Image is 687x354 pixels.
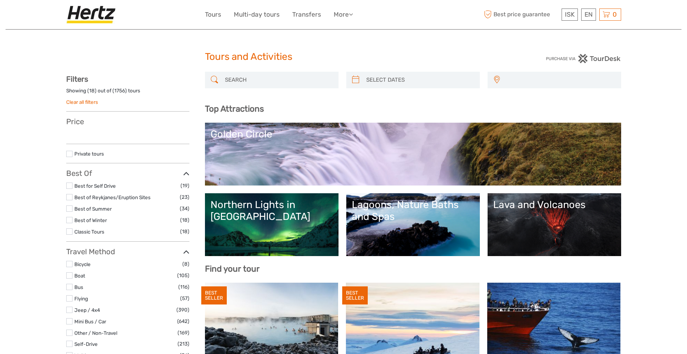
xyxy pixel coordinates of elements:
[176,306,189,314] span: (390)
[352,199,474,251] a: Lagoons, Nature Baths and Spas
[581,8,596,21] div: EN
[74,284,83,290] a: Bus
[74,307,100,313] a: Jeep / 4x4
[493,199,616,251] a: Lava and Volcanoes
[334,9,353,20] a: More
[66,117,189,126] h3: Price
[205,51,482,63] h1: Tours and Activities
[342,286,368,305] div: BEST SELLER
[114,87,125,94] label: 1756
[74,206,112,212] a: Best of Summer
[211,199,333,251] a: Northern Lights in [GEOGRAPHIC_DATA]
[222,74,335,86] input: SEARCH
[612,11,618,18] span: 0
[66,169,189,178] h3: Best Of
[66,75,88,84] strong: Filters
[180,193,189,201] span: (23)
[66,99,98,105] a: Clear all filters
[352,199,474,223] div: Lagoons, Nature Baths and Spas
[178,283,189,291] span: (116)
[493,199,616,211] div: Lava and Volcanoes
[205,9,221,20] a: Tours
[74,151,104,157] a: Private tours
[74,217,107,223] a: Best of Winter
[205,104,264,114] b: Top Attractions
[211,199,333,223] div: Northern Lights in [GEOGRAPHIC_DATA]
[211,128,616,180] a: Golden Circle
[66,247,189,256] h3: Travel Method
[74,341,98,347] a: Self-Drive
[180,216,189,224] span: (18)
[211,128,616,140] div: Golden Circle
[178,329,189,337] span: (169)
[182,260,189,268] span: (8)
[180,204,189,213] span: (34)
[74,273,85,279] a: Boat
[180,227,189,236] span: (18)
[74,330,117,336] a: Other / Non-Travel
[363,74,476,86] input: SELECT DATES
[201,286,227,305] div: BEST SELLER
[292,9,321,20] a: Transfers
[181,181,189,190] span: (19)
[74,261,91,267] a: Bicycle
[180,294,189,303] span: (57)
[66,87,189,99] div: Showing ( ) out of ( ) tours
[89,87,95,94] label: 18
[74,229,104,235] a: Classic Tours
[234,9,280,20] a: Multi-day tours
[74,183,116,189] a: Best for Self Drive
[177,317,189,326] span: (642)
[74,319,106,324] a: Mini Bus / Car
[546,54,621,63] img: PurchaseViaTourDesk.png
[482,8,560,21] span: Best price guarantee
[74,296,88,302] a: Flying
[178,340,189,348] span: (213)
[66,6,119,24] img: Hertz
[205,264,260,274] b: Find your tour
[565,11,575,18] span: ISK
[177,271,189,280] span: (105)
[74,194,151,200] a: Best of Reykjanes/Eruption Sites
